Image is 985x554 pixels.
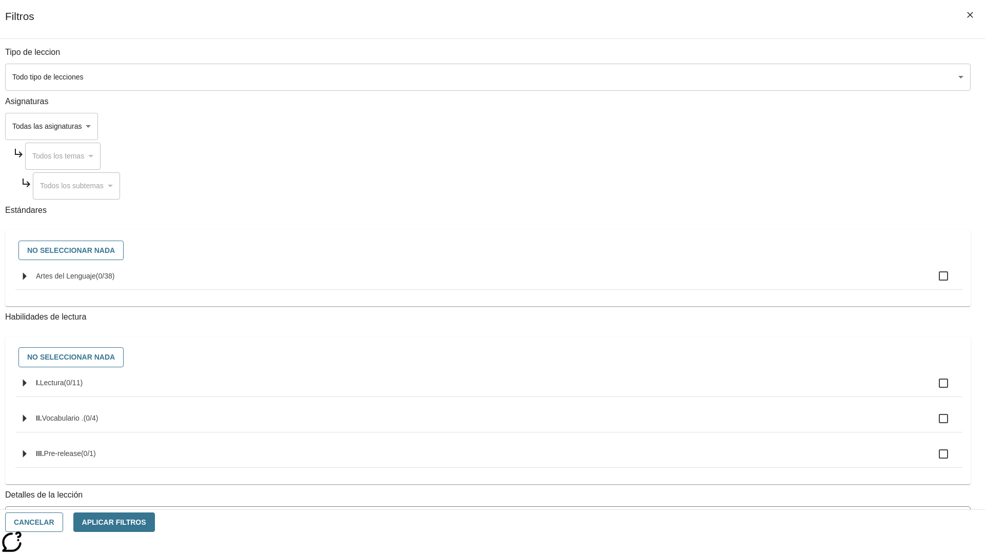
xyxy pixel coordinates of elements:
span: 0 estándares seleccionados/11 estándares en grupo [64,379,83,387]
button: Cancelar [5,512,63,532]
div: Seleccione un tipo de lección [5,64,971,91]
button: Cerrar los filtros del Menú lateral [959,4,981,26]
span: 0 estándares seleccionados/1 estándares en grupo [81,449,96,458]
button: Aplicar Filtros [73,512,155,532]
ul: Seleccione habilidades [15,370,962,476]
button: No seleccionar nada [18,241,124,261]
p: Asignaturas [5,96,971,108]
span: II. [36,414,42,422]
span: Artes del Lenguaje [36,272,96,280]
div: La Actividad cubre los factores a considerar para el ajuste automático del lexile [6,507,970,529]
span: 0 estándares seleccionados/38 estándares en grupo [96,272,115,280]
div: Seleccione una Asignatura [33,172,120,200]
div: Seleccione habilidades [13,345,962,370]
p: Tipo de leccion [5,47,971,58]
div: Seleccione estándares [13,238,962,263]
span: Lectura [40,379,64,387]
div: Seleccione una Asignatura [5,113,98,140]
span: 0 estándares seleccionados/4 estándares en grupo [84,414,98,422]
span: I. [36,379,40,387]
ul: Seleccione estándares [15,263,962,298]
button: No seleccionar nada [18,347,124,367]
h1: Filtros [5,10,34,38]
span: III. [36,449,44,458]
p: Habilidades de lectura [5,311,971,323]
p: Detalles de la lección [5,489,971,501]
p: Estándares [5,205,971,216]
span: Vocabulario . [42,414,84,422]
span: Pre-release [44,449,81,458]
div: Seleccione una Asignatura [25,143,101,170]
